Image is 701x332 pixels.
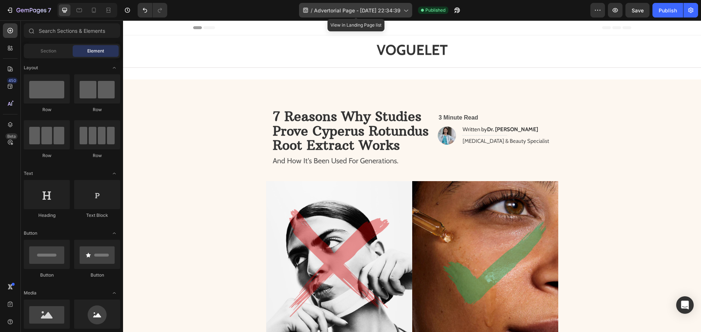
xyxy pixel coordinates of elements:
span: / [311,7,313,14]
span: Media [24,290,37,296]
div: Row [74,152,120,159]
div: Open Intercom Messenger [676,296,694,314]
div: Text Block [74,212,120,219]
span: Published [425,7,445,13]
img: gempages_579257711712010773-e303815d-b781-4d49-8de6-e5b347c1ea00.png [253,22,326,37]
p: [MEDICAL_DATA] & Beauty Specialist [340,116,429,126]
span: Section [41,48,56,54]
div: Row [24,152,70,159]
div: Row [24,106,70,113]
img: Alt Image [143,161,435,325]
div: Row [74,106,120,113]
div: Publish [659,7,677,14]
span: Advertorial Page - [DATE] 22:34:39 [314,7,401,14]
p: 3 Minute Read [315,92,428,103]
div: Button [74,272,120,278]
p: And How It's Been Used For Generations. [150,134,429,147]
span: Toggle open [108,62,120,74]
div: Beta [5,133,18,139]
div: 450 [7,78,18,83]
div: Undo/Redo [138,3,167,17]
div: Heading [24,212,70,219]
span: Layout [24,65,38,71]
span: Save [632,7,644,13]
button: Publish [652,3,683,17]
span: Toggle open [108,287,120,299]
span: Text [24,170,33,177]
img: gempages_579257711712010773-e4ef333e-35ce-4b87-99a7-e77bd1cbd0a0.jpg [315,106,333,124]
span: Toggle open [108,168,120,179]
strong: 7 Reasons Why Studies Prove Cyperus Rotundus Root Extract Works [150,88,306,133]
input: Search Sections & Elements [24,23,120,38]
p: 7 [48,6,51,15]
span: Button [24,230,37,237]
span: Element [87,48,104,54]
button: Save [625,3,650,17]
iframe: Design area [123,20,701,332]
strong: Dr. [PERSON_NAME] [364,106,415,112]
div: Button [24,272,70,278]
button: 7 [3,3,54,17]
p: Written by [340,104,429,114]
span: Toggle open [108,227,120,239]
